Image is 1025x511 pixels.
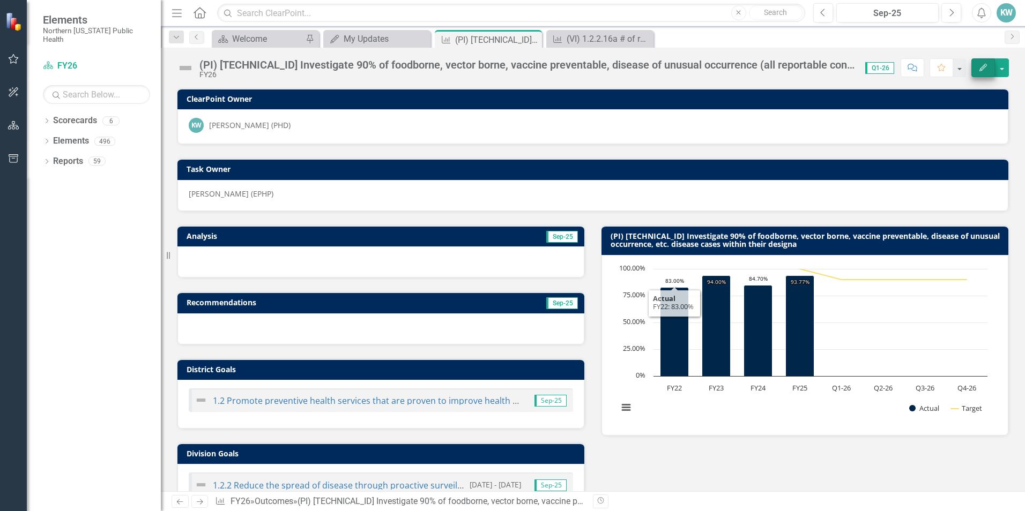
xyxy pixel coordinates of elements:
[5,11,25,32] img: ClearPoint Strategy
[665,277,684,284] text: 83.00%
[636,370,645,380] text: 0%
[195,478,207,491] img: Not Defined
[199,71,855,79] div: FY26
[217,4,805,22] input: Search ClearPoint...
[660,269,968,377] g: Actual, series 1 of 2. Bar series with 8 bars.
[213,479,603,491] a: 1.2.2 Reduce the spread of disease through proactive surveillance, monitoring, and intervention.
[546,297,578,309] span: Sep-25
[102,116,120,125] div: 6
[534,395,567,407] span: Sep-25
[187,449,579,457] h3: Division Goals
[231,496,250,506] a: FY26
[611,232,1003,249] h3: (PI) [TECHNICAL_ID] Investigate 90% of foodborne, vector borne, vaccine preventable, disease of u...
[187,365,579,373] h3: District Goals
[832,383,851,393] text: Q1-26
[567,32,651,46] div: (VI) 1.2.2.16a # of reports requiring epidemiology follow up of foodborne, vector borne, vaccine ...
[177,59,194,77] img: Not Defined
[836,3,939,22] button: Sep-25
[786,275,814,376] path: FY25, 93.77. Actual.
[255,496,293,506] a: Outcomes
[215,495,585,508] div: » »
[792,383,807,393] text: FY25
[88,157,106,166] div: 59
[94,137,115,146] div: 496
[187,232,376,240] h3: Analysis
[749,5,803,20] button: Search
[326,32,428,46] a: My Updates
[660,287,689,376] path: FY22, 83. Actual.
[623,317,645,326] text: 50.00%
[53,155,83,168] a: Reports
[187,95,1003,103] h3: ClearPoint Owner
[909,403,939,413] button: Show Actual
[455,33,539,47] div: (PI) [TECHNICAL_ID] Investigate 90% of foodborne, vector borne, vaccine preventable, disease of u...
[53,115,97,127] a: Scorecards
[744,285,773,376] path: FY24, 84.7. Actual.
[951,403,983,413] button: Show Target
[199,59,855,71] div: (PI) [TECHNICAL_ID] Investigate 90% of foodborne, vector borne, vaccine preventable, disease of u...
[613,264,997,424] div: Chart. Highcharts interactive chart.
[916,383,934,393] text: Q3-26
[187,165,1003,173] h3: Task Owner
[707,278,726,285] text: 94.00%
[344,32,428,46] div: My Updates
[43,60,150,72] a: FY26
[874,383,893,393] text: Q2-26
[619,400,634,415] button: View chart menu, Chart
[195,394,207,407] img: Not Defined
[43,85,150,104] input: Search Below...
[189,189,997,199] p: [PERSON_NAME] (EPHP)
[749,275,768,282] text: 84.70%
[43,26,150,44] small: Northern [US_STATE] Public Health
[470,479,521,490] small: [DATE] - [DATE]
[209,120,291,131] div: [PERSON_NAME] (PHD)
[709,383,724,393] text: FY23
[214,32,303,46] a: Welcome
[623,343,645,353] text: 25.00%
[53,135,89,147] a: Elements
[546,231,578,243] span: Sep-25
[189,118,204,133] div: KW
[702,275,731,376] path: FY23, 94. Actual.
[865,62,894,74] span: Q1-26
[840,7,935,20] div: Sep-25
[549,32,651,46] a: (VI) 1.2.2.16a # of reports requiring epidemiology follow up of foodborne, vector borne, vaccine ...
[623,290,645,299] text: 75.00%
[997,3,1016,22] button: KW
[751,383,766,393] text: FY24
[613,264,993,424] svg: Interactive chart
[791,278,809,285] text: 93.77%
[957,383,976,393] text: Q4-26
[43,13,150,26] span: Elements
[187,298,454,306] h3: Recommendations
[534,479,567,491] span: Sep-25
[619,263,645,273] text: 100.00%
[764,8,787,17] span: Search
[667,383,682,393] text: FY22
[213,395,629,407] a: 1.2 Promote preventive health services that are proven to improve health outcomes in the community.
[232,32,303,46] div: Welcome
